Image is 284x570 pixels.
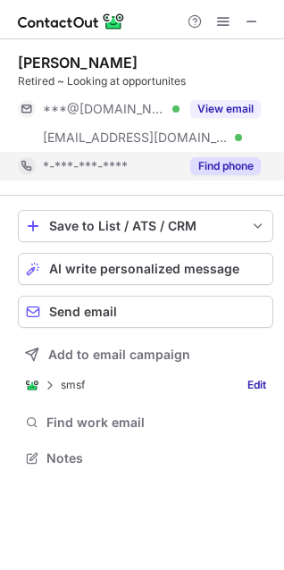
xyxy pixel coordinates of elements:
[46,450,266,466] span: Notes
[18,210,273,242] button: save-profile-one-click
[25,378,85,392] div: smsf
[49,262,239,276] span: AI write personalized message
[18,410,273,435] button: Find work email
[190,100,261,118] button: Reveal Button
[43,101,166,117] span: ***@[DOMAIN_NAME]
[25,378,39,392] img: ContactOut
[48,348,190,362] span: Add to email campaign
[18,339,273,371] button: Add to email campaign
[43,130,229,146] span: [EMAIL_ADDRESS][DOMAIN_NAME]
[18,73,273,89] div: Retired ~ Looking at opportunites
[49,305,117,319] span: Send email
[190,157,261,175] button: Reveal Button
[61,379,85,391] p: smsf
[240,376,273,394] a: Edit
[18,296,273,328] button: Send email
[46,415,266,431] span: Find work email
[18,253,273,285] button: AI write personalized message
[18,11,125,32] img: ContactOut v5.3.10
[18,54,138,71] div: [PERSON_NAME]
[18,446,273,471] button: Notes
[49,219,242,233] div: Save to List / ATS / CRM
